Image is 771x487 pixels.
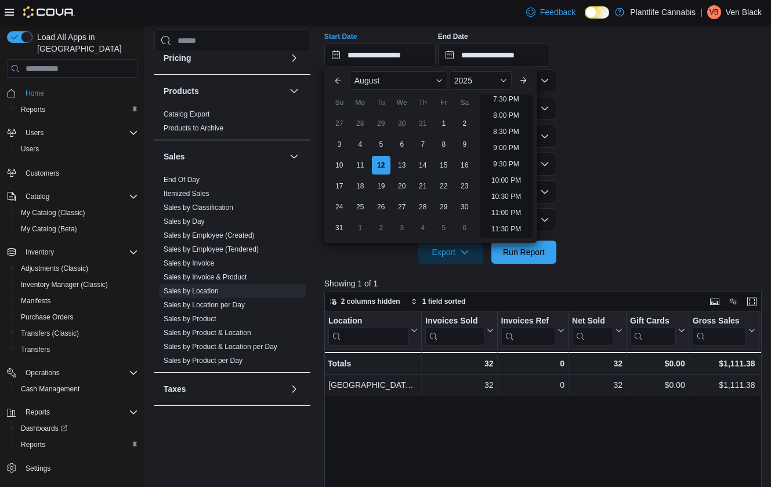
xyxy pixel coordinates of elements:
[164,286,219,296] span: Sales by Location
[630,5,696,19] p: Plantlife Cannabis
[501,316,564,346] button: Invoices Ref
[16,310,78,324] a: Purchase Orders
[164,315,216,323] a: Sales by Product
[455,177,474,195] div: day-23
[21,461,138,475] span: Settings
[26,248,54,257] span: Inventory
[164,329,251,337] a: Sales by Product & Location
[16,310,138,324] span: Purchase Orders
[16,294,55,308] a: Manifests
[16,103,138,117] span: Reports
[164,343,277,351] a: Sales by Product & Location per Day
[12,221,143,237] button: My Catalog (Beta)
[372,93,390,112] div: Tu
[16,326,84,340] a: Transfers (Classic)
[21,86,49,100] a: Home
[418,241,483,264] button: Export
[16,438,50,452] a: Reports
[164,123,223,133] span: Products to Archive
[372,114,390,133] div: day-29
[480,95,533,238] ul: Time
[154,107,310,140] div: Products
[435,93,453,112] div: Fr
[2,125,143,141] button: Users
[522,1,580,24] a: Feedback
[16,222,82,236] a: My Catalog (Beta)
[164,217,205,226] a: Sales by Day
[12,309,143,325] button: Purchase Orders
[21,424,67,433] span: Dashboards
[425,378,493,392] div: 32
[425,357,493,370] div: 32
[540,6,575,18] span: Feedback
[12,420,143,437] a: Dashboards
[164,85,199,97] h3: Products
[21,329,79,338] span: Transfers (Classic)
[21,384,79,394] span: Cash Management
[21,245,138,259] span: Inventory
[393,135,411,154] div: day-6
[435,198,453,216] div: day-29
[324,32,357,41] label: Start Date
[540,104,549,113] button: Open list of options
[630,316,676,346] div: Gift Card Sales
[351,156,370,175] div: day-11
[21,280,108,289] span: Inventory Manager (Classic)
[287,150,301,163] button: Sales
[501,316,555,327] div: Invoices Ref
[372,135,390,154] div: day-5
[164,110,209,118] a: Catalog Export
[487,190,526,203] li: 10:30 PM
[487,222,526,236] li: 11:30 PM
[164,203,233,212] span: Sales by Classification
[164,52,191,64] h3: Pricing
[12,141,143,157] button: Users
[351,219,370,237] div: day-1
[164,272,247,282] span: Sales by Invoice & Product
[325,295,405,308] button: 2 columns hidden
[393,93,411,112] div: We
[324,278,766,289] p: Showing 1 of 1
[328,316,418,346] button: Location
[692,357,755,370] div: $1,111.38
[707,5,721,19] div: Ven Black
[21,166,64,180] a: Customers
[488,108,524,122] li: 8:00 PM
[164,189,209,198] span: Itemized Sales
[514,71,533,90] button: Next month
[329,113,475,238] div: August, 2025
[287,382,301,396] button: Taxes
[2,85,143,101] button: Home
[572,316,622,346] button: Net Sold
[572,378,622,392] div: 32
[32,31,138,54] span: Load All Apps in [GEOGRAPHIC_DATA]
[21,440,45,449] span: Reports
[435,177,453,195] div: day-22
[16,421,72,435] a: Dashboards
[21,366,64,380] button: Operations
[330,93,349,112] div: Su
[21,126,48,140] button: Users
[435,219,453,237] div: day-5
[393,114,411,133] div: day-30
[21,405,55,419] button: Reports
[21,190,54,203] button: Catalog
[351,177,370,195] div: day-18
[488,141,524,155] li: 9:00 PM
[372,219,390,237] div: day-2
[164,383,285,395] button: Taxes
[164,245,259,254] span: Sales by Employee (Tendered)
[164,287,219,295] a: Sales by Location
[572,316,613,346] div: Net Sold
[164,383,186,395] h3: Taxes
[164,124,223,132] a: Products to Archive
[438,43,549,67] input: Press the down key to open a popover containing a calendar.
[328,378,418,392] div: [GEOGRAPHIC_DATA] - [GEOGRAPHIC_DATA]
[488,157,524,171] li: 9:30 PM
[26,89,44,98] span: Home
[501,316,555,346] div: Invoices Ref
[330,156,349,175] div: day-10
[708,295,722,308] button: Keyboard shortcuts
[21,190,138,203] span: Catalog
